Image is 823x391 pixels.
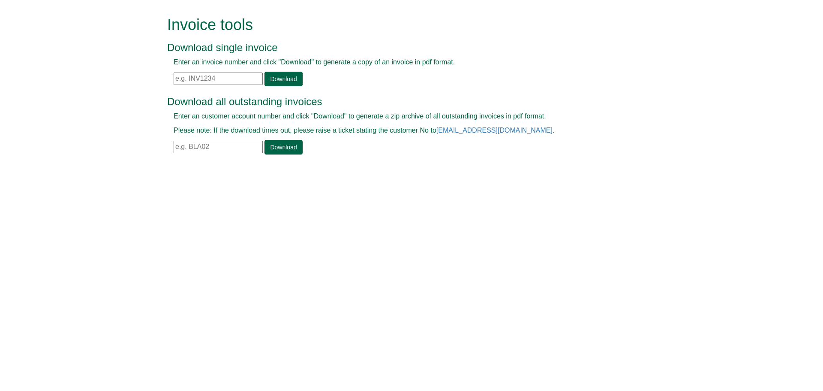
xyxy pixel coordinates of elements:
[167,16,637,33] h1: Invoice tools
[174,112,630,121] p: Enter an customer account number and click "Download" to generate a zip archive of all outstandin...
[174,126,630,136] p: Please note: If the download times out, please raise a ticket stating the customer No to .
[436,127,553,134] a: [EMAIL_ADDRESS][DOMAIN_NAME]
[174,73,263,85] input: e.g. INV1234
[167,42,637,53] h3: Download single invoice
[167,96,637,107] h3: Download all outstanding invoices
[264,72,302,86] a: Download
[264,140,302,155] a: Download
[174,141,263,153] input: e.g. BLA02
[174,58,630,67] p: Enter an invoice number and click "Download" to generate a copy of an invoice in pdf format.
